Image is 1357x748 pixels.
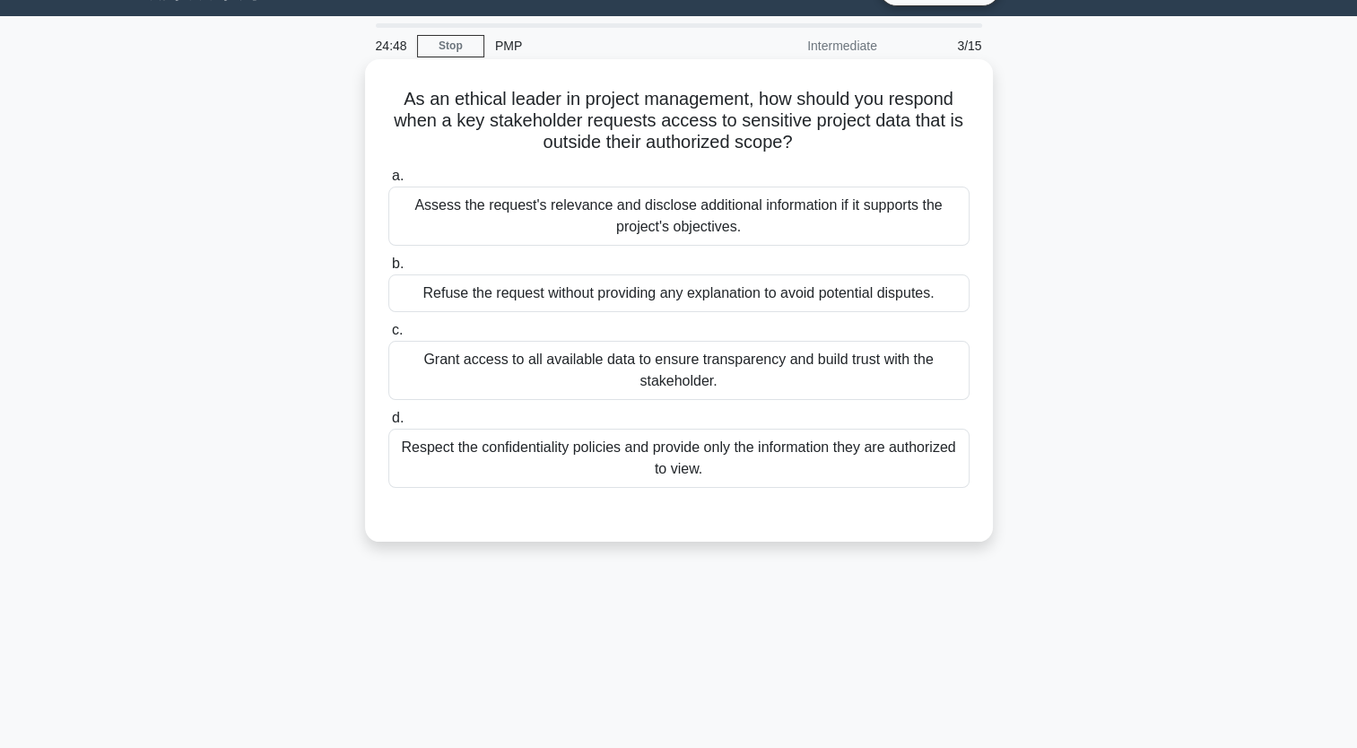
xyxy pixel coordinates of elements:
span: a. [392,168,404,183]
span: c. [392,322,403,337]
div: Respect the confidentiality policies and provide only the information they are authorized to view. [388,429,970,488]
div: Intermediate [731,28,888,64]
div: Grant access to all available data to ensure transparency and build trust with the stakeholder. [388,341,970,400]
div: PMP [484,28,731,64]
div: 3/15 [888,28,993,64]
a: Stop [417,35,484,57]
span: d. [392,410,404,425]
div: Assess the request's relevance and disclose additional information if it supports the project's o... [388,187,970,246]
div: Refuse the request without providing any explanation to avoid potential disputes. [388,274,970,312]
span: b. [392,256,404,271]
div: 24:48 [365,28,417,64]
h5: As an ethical leader in project management, how should you respond when a key stakeholder request... [387,88,971,154]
